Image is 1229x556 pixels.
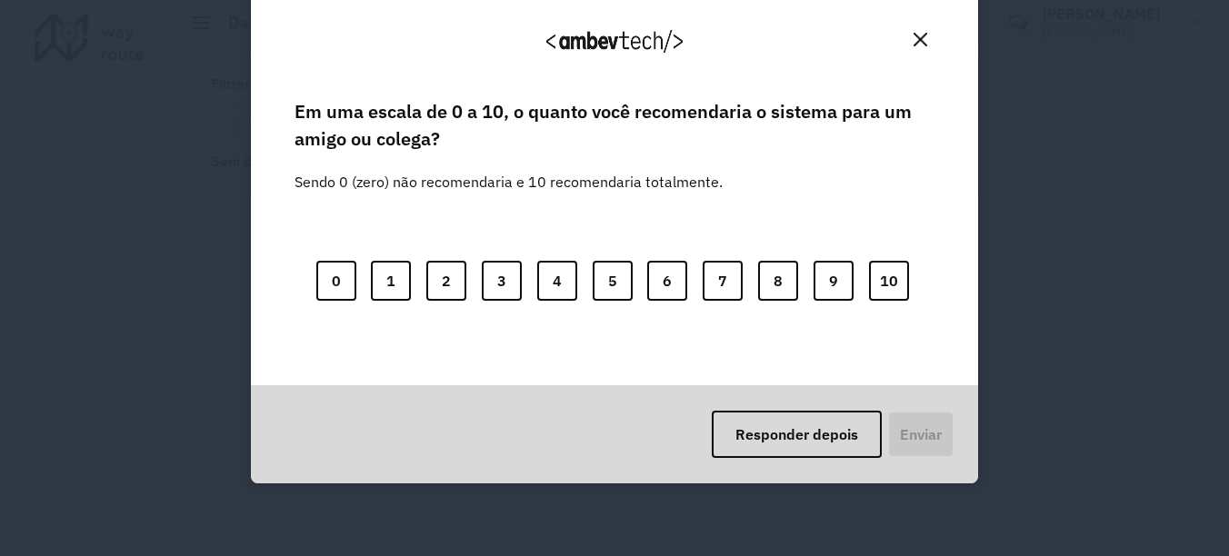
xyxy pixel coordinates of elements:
button: 6 [647,261,687,301]
button: 1 [371,261,411,301]
button: 2 [426,261,466,301]
img: Logo Ambevtech [546,30,683,53]
label: Em uma escala de 0 a 10, o quanto você recomendaria o sistema para um amigo ou colega? [295,98,934,154]
label: Sendo 0 (zero) não recomendaria e 10 recomendaria totalmente. [295,149,723,193]
button: 0 [316,261,356,301]
button: 10 [869,261,909,301]
button: 5 [593,261,633,301]
button: 8 [758,261,798,301]
button: 9 [814,261,854,301]
img: Close [914,33,927,46]
button: Close [906,25,934,54]
button: 7 [703,261,743,301]
button: Responder depois [712,411,882,458]
button: 3 [482,261,522,301]
button: 4 [537,261,577,301]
